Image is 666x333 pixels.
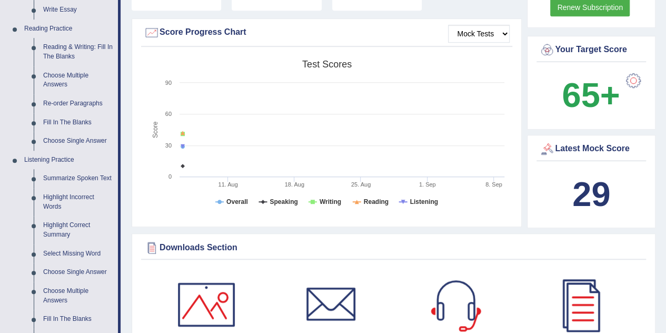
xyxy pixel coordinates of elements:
[351,181,371,188] tspan: 25. Aug
[38,188,118,216] a: Highlight Incorrect Words
[485,181,502,188] tspan: 8. Sep
[539,141,643,157] div: Latest Mock Score
[144,240,643,256] div: Downloads Section
[19,19,118,38] a: Reading Practice
[165,80,172,86] text: 90
[38,216,118,244] a: Highlight Correct Summary
[38,132,118,151] a: Choose Single Answer
[38,66,118,94] a: Choose Multiple Answers
[38,244,118,263] a: Select Missing Word
[302,59,352,70] tspan: Test scores
[320,198,341,205] tspan: Writing
[38,94,118,113] a: Re-order Paragraphs
[226,198,248,205] tspan: Overall
[38,169,118,188] a: Summarize Spoken Text
[19,151,118,170] a: Listening Practice
[38,38,118,66] a: Reading & Writing: Fill In The Blanks
[218,181,237,188] tspan: 11. Aug
[38,113,118,132] a: Fill In The Blanks
[285,181,304,188] tspan: 18. Aug
[410,198,438,205] tspan: Listening
[165,142,172,149] text: 30
[38,282,118,310] a: Choose Multiple Answers
[165,111,172,117] text: 60
[270,198,297,205] tspan: Speaking
[539,42,643,58] div: Your Target Score
[144,25,510,41] div: Score Progress Chart
[38,263,118,282] a: Choose Single Answer
[562,76,620,114] b: 65+
[364,198,389,205] tspan: Reading
[168,173,172,180] text: 0
[572,175,610,213] b: 29
[419,181,436,188] tspan: 1. Sep
[38,310,118,329] a: Fill In The Blanks
[38,1,118,19] a: Write Essay
[152,121,159,138] tspan: Score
